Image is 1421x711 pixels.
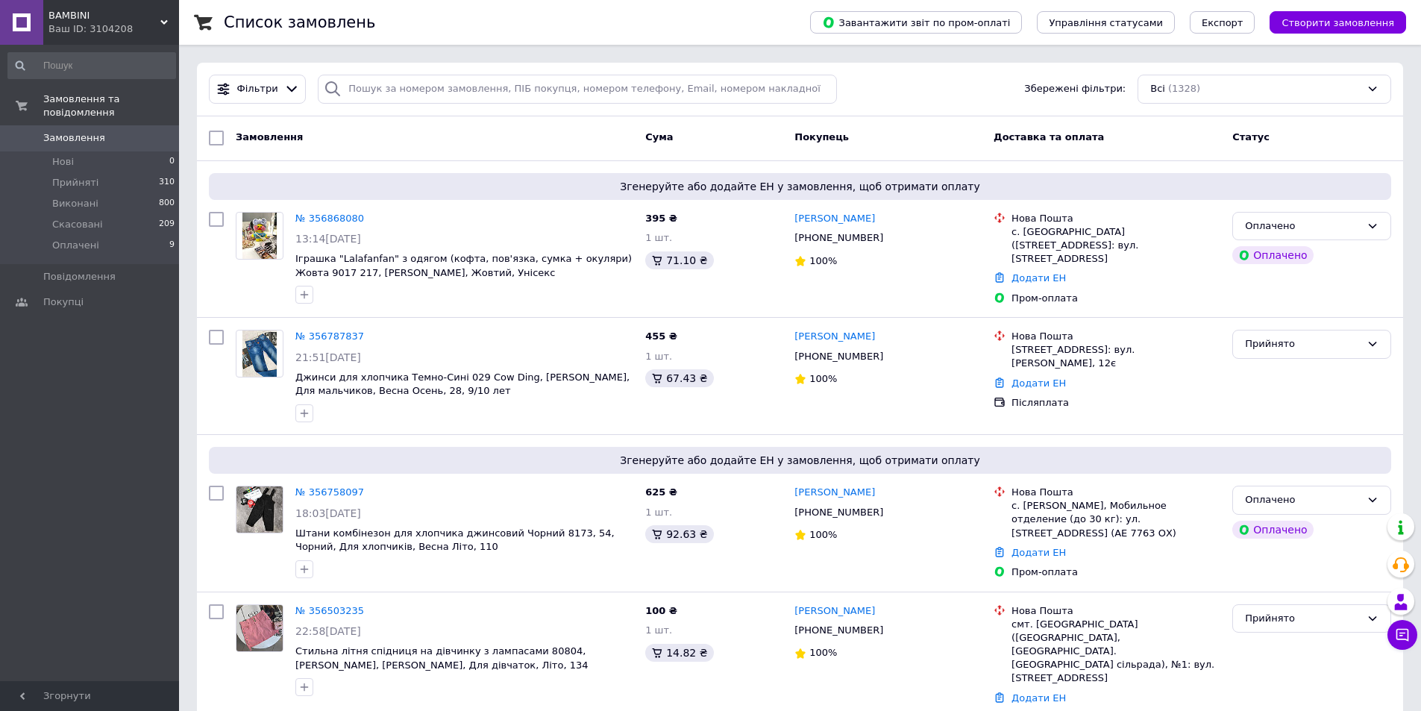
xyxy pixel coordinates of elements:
img: Фото товару [242,331,277,377]
span: 100% [809,373,837,384]
span: 100% [809,255,837,266]
div: Оплачено [1245,219,1361,234]
span: Завантажити звіт по пром-оплаті [822,16,1010,29]
span: Згенеруйте або додайте ЕН у замовлення, щоб отримати оплату [215,453,1385,468]
span: Замовлення [236,131,303,142]
span: (1328) [1168,83,1200,94]
span: Замовлення та повідомлення [43,93,179,119]
a: Фото товару [236,212,283,260]
h1: Список замовлень [224,13,375,31]
div: Пром-оплата [1011,566,1220,579]
button: Створити замовлення [1270,11,1406,34]
img: Фото товару [236,486,283,533]
span: Покупець [794,131,849,142]
a: Створити замовлення [1255,16,1406,28]
span: 100% [809,529,837,540]
span: Оплачені [52,239,99,252]
span: Нові [52,155,74,169]
a: [PERSON_NAME] [794,212,875,226]
span: 18:03[DATE] [295,507,361,519]
a: Додати ЕН [1011,378,1066,389]
img: Фото товару [242,213,277,259]
span: Виконані [52,197,98,210]
img: Фото товару [236,605,283,651]
a: № 356758097 [295,486,364,498]
a: Фото товару [236,330,283,378]
span: 209 [159,218,175,231]
div: Нова Пошта [1011,330,1220,343]
span: Експорт [1202,17,1243,28]
span: 0 [169,155,175,169]
span: Покупці [43,295,84,309]
a: № 356868080 [295,213,364,224]
span: 100 ₴ [645,605,677,616]
a: Штани комбінезон для хлопчика джинсовий Чорний 8173, 54, Чорний, Для хлопчиків, Весна Літо, 110 [295,527,615,553]
span: BAMBINI [48,9,160,22]
span: 395 ₴ [645,213,677,224]
span: Доставка та оплата [994,131,1104,142]
span: 100% [809,647,837,658]
span: Управління статусами [1049,17,1163,28]
input: Пошук [7,52,176,79]
button: Завантажити звіт по пром-оплаті [810,11,1022,34]
button: Чат з покупцем [1387,620,1417,650]
span: Фільтри [237,82,278,96]
span: Всі [1150,82,1165,96]
a: № 356503235 [295,605,364,616]
a: [PERSON_NAME] [794,604,875,618]
div: 71.10 ₴ [645,251,713,269]
input: Пошук за номером замовлення, ПІБ покупця, номером телефону, Email, номером накладної [318,75,837,104]
span: Згенеруйте або додайте ЕН у замовлення, щоб отримати оплату [215,179,1385,194]
span: 13:14[DATE] [295,233,361,245]
span: 1 шт. [645,624,672,636]
div: [PHONE_NUMBER] [791,503,886,522]
span: 1 шт. [645,232,672,243]
span: 625 ₴ [645,486,677,498]
span: Прийняті [52,176,98,190]
div: Нова Пошта [1011,604,1220,618]
div: Прийнято [1245,336,1361,352]
div: Післяплата [1011,396,1220,410]
span: Іграшка "Lalafanfan" з одягом (кофта, пов'язка, сумка + окуляри) Жовта 9017 217, [PERSON_NAME], Ж... [295,253,632,278]
span: Створити замовлення [1282,17,1394,28]
span: 310 [159,176,175,190]
span: Статус [1232,131,1270,142]
span: Cума [645,131,673,142]
div: [PHONE_NUMBER] [791,347,886,366]
div: [PHONE_NUMBER] [791,228,886,248]
div: с. [GEOGRAPHIC_DATA] ([STREET_ADDRESS]: вул. [STREET_ADDRESS] [1011,225,1220,266]
span: 22:58[DATE] [295,625,361,637]
span: 1 шт. [645,351,672,362]
a: [PERSON_NAME] [794,330,875,344]
span: Повідомлення [43,270,116,284]
div: [STREET_ADDRESS]: вул. [PERSON_NAME], 12є [1011,343,1220,370]
a: [PERSON_NAME] [794,486,875,500]
div: Ваш ID: 3104208 [48,22,179,36]
span: Збережені фільтри: [1024,82,1126,96]
div: Нова Пошта [1011,212,1220,225]
button: Експорт [1190,11,1255,34]
span: 1 шт. [645,507,672,518]
div: Оплачено [1232,521,1313,539]
span: 800 [159,197,175,210]
div: Оплачено [1245,492,1361,508]
div: 14.82 ₴ [645,644,713,662]
button: Управління статусами [1037,11,1175,34]
a: Стильна літня спідниця на дівчинку з лампасами 80804, [PERSON_NAME], [PERSON_NAME], Для дівчаток,... [295,645,588,671]
div: Оплачено [1232,246,1313,264]
span: 21:51[DATE] [295,351,361,363]
a: Додати ЕН [1011,692,1066,704]
span: 455 ₴ [645,331,677,342]
div: 92.63 ₴ [645,525,713,543]
div: Нова Пошта [1011,486,1220,499]
span: Скасовані [52,218,103,231]
div: смт. [GEOGRAPHIC_DATA] ([GEOGRAPHIC_DATA], [GEOGRAPHIC_DATA]. [GEOGRAPHIC_DATA] сільрада), №1: ву... [1011,618,1220,686]
a: Джинси для хлопчика Темно-Сині 029 Cow Ding, [PERSON_NAME], Для мальчиков, Весна Осень, 28, 9/10 лет [295,372,630,397]
a: № 356787837 [295,331,364,342]
span: Замовлення [43,131,105,145]
span: 9 [169,239,175,252]
a: Додати ЕН [1011,272,1066,284]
